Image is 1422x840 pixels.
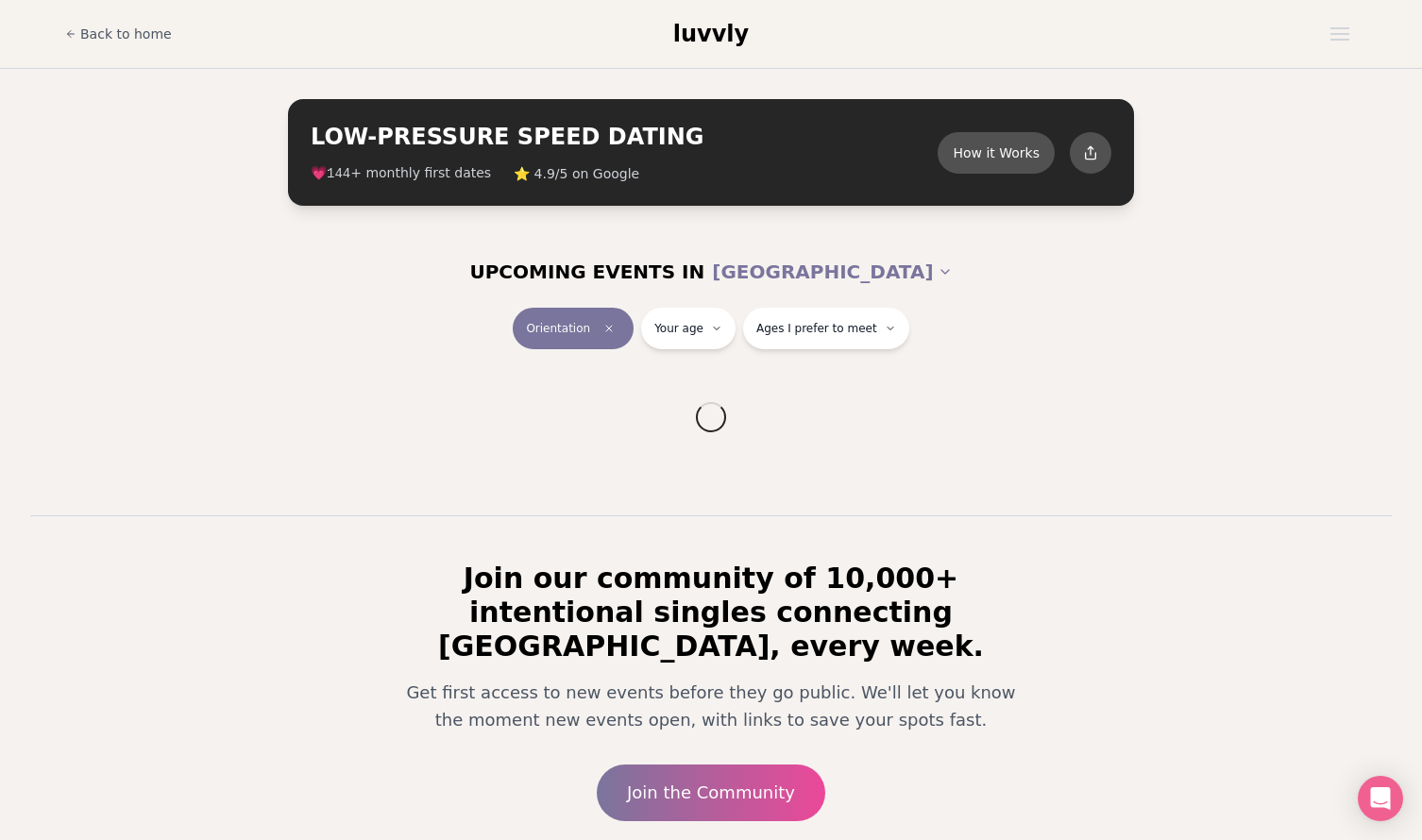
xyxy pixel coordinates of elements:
[394,679,1028,734] p: Get first access to new events before they go public. We'll let you know the moment new events op...
[311,163,491,183] span: 💗 + monthly first dates
[712,251,952,293] button: [GEOGRAPHIC_DATA]
[514,164,639,183] span: ⭐ 4.9/5 on Google
[526,321,590,336] span: Orientation
[598,317,620,340] span: Clear event type filter
[1358,776,1403,821] div: Open Intercom Messenger
[469,259,704,285] span: UPCOMING EVENTS IN
[673,21,749,47] span: luvvly
[1323,20,1357,48] button: Open menu
[327,166,350,181] span: 144
[597,764,825,821] a: Join the Community
[80,25,172,43] span: Back to home
[513,308,634,349] button: OrientationClear event type filter
[673,19,749,49] a: luvvly
[938,132,1055,174] button: How it Works
[65,15,172,53] a: Back to home
[311,122,938,152] h2: LOW-PRESSURE SPEED DATING
[743,308,909,349] button: Ages I prefer to meet
[379,562,1043,664] h2: Join our community of 10,000+ intentional singles connecting [GEOGRAPHIC_DATA], every week.
[756,321,877,336] span: Ages I prefer to meet
[641,308,736,349] button: Your age
[654,321,703,336] span: Your age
